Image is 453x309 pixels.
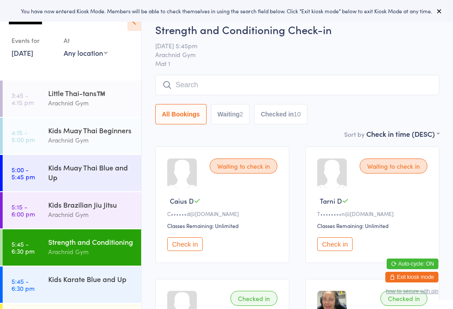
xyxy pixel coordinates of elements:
label: Sort by [344,130,365,139]
span: Arachnid Gym [155,50,426,59]
div: Check in time (DESC) [366,129,439,139]
div: Classes Remaining: Unlimited [317,222,430,229]
div: Kids Karate Blue and Up [48,274,134,284]
div: Arachnid Gym [48,209,134,220]
time: 3:45 - 4:15 pm [12,92,34,106]
button: how to secure with pin [386,288,438,294]
div: Any location [64,48,107,58]
div: C••••••d@[DOMAIN_NAME] [167,210,280,217]
div: You have now entered Kiosk Mode. Members will be able to check themselves in using the search fie... [14,7,439,15]
button: Check in [317,237,353,251]
div: T••••••••n@[DOMAIN_NAME] [317,210,430,217]
div: 10 [294,111,301,118]
time: 5:45 - 6:30 pm [12,278,35,292]
div: Waiting to check in [360,158,427,174]
button: Auto-cycle: ON [387,259,438,269]
div: Classes Remaining: Unlimited [167,222,280,229]
div: Checked in [380,291,427,306]
span: Caius D [170,196,194,205]
div: Kids Muay Thai Blue and Up [48,162,134,182]
button: Exit kiosk mode [385,272,438,282]
a: 5:15 -6:00 pmKids Brazilian Jiu JitsuArachnid Gym [3,192,141,228]
div: 2 [240,111,243,118]
input: Search [155,75,439,95]
time: 5:00 - 5:45 pm [12,166,35,180]
div: Arachnid Gym [48,247,134,257]
time: 4:15 - 5:00 pm [12,129,35,143]
div: At [64,33,107,48]
a: 5:45 -6:30 pmKids Karate Blue and Up [3,267,141,303]
a: 4:15 -5:00 pmKids Muay Thai BeginnersArachnid Gym [3,118,141,154]
button: All Bookings [155,104,207,124]
button: Check in [167,237,203,251]
span: [DATE] 5:45pm [155,41,426,50]
a: 5:45 -6:30 pmStrength and ConditioningArachnid Gym [3,229,141,266]
time: 5:45 - 6:30 pm [12,240,35,255]
div: Kids Muay Thai Beginners [48,125,134,135]
div: Arachnid Gym [48,98,134,108]
a: 3:45 -4:15 pmLittle Thai-tans™️Arachnid Gym [3,81,141,117]
div: Arachnid Gym [48,135,134,145]
div: Waiting to check in [210,158,277,174]
a: [DATE] [12,48,33,58]
div: Checked in [230,291,277,306]
time: 5:15 - 6:00 pm [12,203,35,217]
h2: Strength and Conditioning Check-in [155,22,439,37]
div: Events for [12,33,55,48]
button: Waiting2 [211,104,250,124]
a: 5:00 -5:45 pmKids Muay Thai Blue and Up [3,155,141,191]
button: Checked in10 [254,104,307,124]
div: Kids Brazilian Jiu Jitsu [48,200,134,209]
div: Strength and Conditioning [48,237,134,247]
span: Tarni D [320,196,342,205]
span: Mat 1 [155,59,439,68]
div: Little Thai-tans™️ [48,88,134,98]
